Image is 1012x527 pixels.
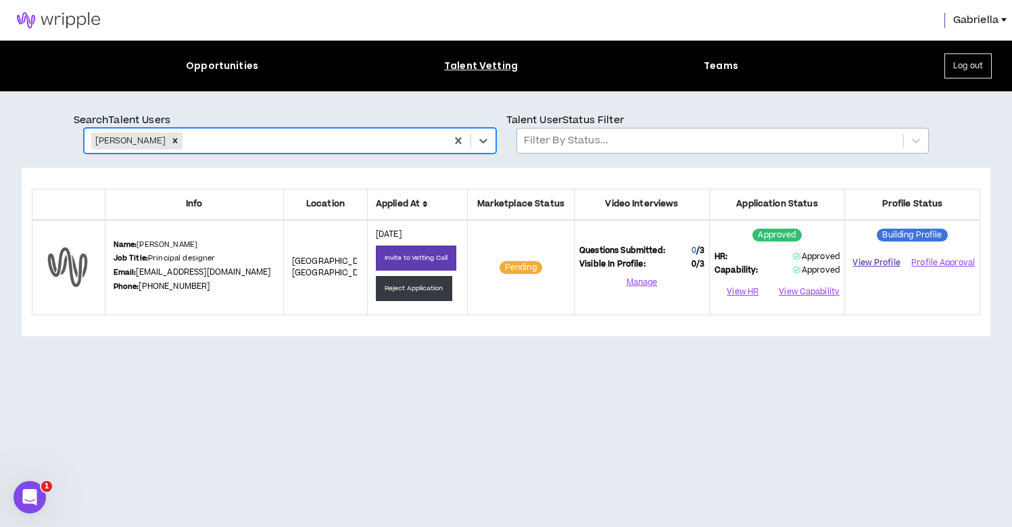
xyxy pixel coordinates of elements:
span: 0 [692,245,696,256]
b: Name: [114,239,137,250]
span: Visible In Profile: [579,258,646,271]
span: / 3 [696,258,704,270]
span: Applied At [376,198,459,210]
a: [PHONE_NUMBER] [139,281,210,292]
a: View Profile [850,251,903,275]
p: Search Talent Users [74,113,506,128]
span: Approved [793,265,840,276]
span: Capability: [715,265,758,277]
b: Email: [114,267,137,277]
div: Remove Shedrick Turner [168,133,183,150]
b: Phone: [114,281,139,292]
div: Teams [704,59,738,73]
button: View Capability [779,282,840,302]
button: View HR [715,282,771,302]
sup: Approved [752,229,801,242]
button: Profile Approval [911,252,975,273]
p: [PERSON_NAME] [114,239,198,250]
th: Video Interviews [575,189,710,220]
th: Marketplace Status [467,189,574,220]
button: Manage [579,273,704,293]
sup: Pending [500,261,542,274]
p: [DATE] [376,229,459,241]
button: Reject Application [376,276,452,301]
b: Job Title: [114,253,148,263]
span: Questions Submitted: [579,245,665,257]
span: HR: [715,251,727,263]
a: [EMAIL_ADDRESS][DOMAIN_NAME] [136,267,270,278]
span: / 3 [696,245,704,256]
div: [PERSON_NAME] [91,133,168,150]
th: Location [283,189,367,220]
span: [GEOGRAPHIC_DATA] , [GEOGRAPHIC_DATA] [292,256,378,279]
sup: Building Profile [877,229,947,242]
span: Gabriella [953,13,998,28]
span: 1 [41,481,52,492]
span: 0 [692,258,704,271]
iframe: Intercom live chat [14,481,46,513]
th: Application Status [710,189,845,220]
p: Talent User Status Filter [506,113,939,128]
img: default-user-profile.png [41,240,95,294]
div: Opportunities [186,59,258,73]
button: Invite to Vetting Call [376,246,456,271]
p: Principal designer [114,253,216,264]
button: Log out [944,53,992,78]
th: Info [105,189,283,220]
span: Approved [793,251,840,262]
th: Profile Status [845,189,980,220]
